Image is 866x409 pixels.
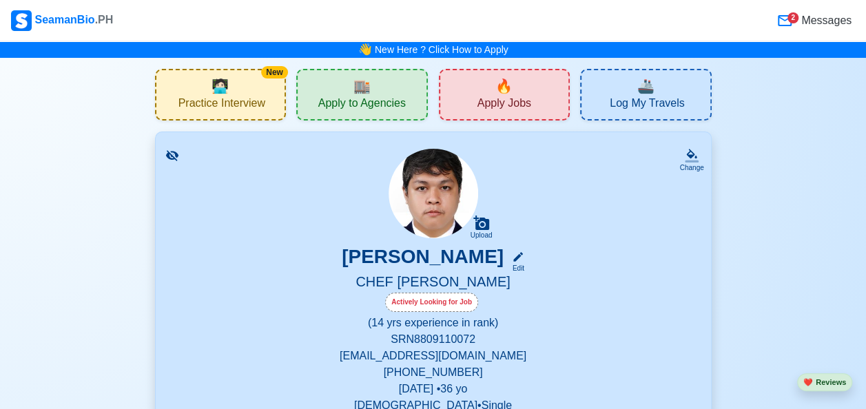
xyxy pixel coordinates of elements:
div: New [261,66,288,78]
h5: CHEF [PERSON_NAME] [172,273,694,293]
div: Actively Looking for Job [385,293,478,312]
span: Log My Travels [610,96,684,114]
h3: [PERSON_NAME] [342,245,504,273]
span: Messages [798,12,852,29]
p: [PHONE_NUMBER] [172,364,694,381]
img: Logo [11,10,32,31]
div: 2 [787,12,798,23]
div: Upload [471,231,493,240]
a: New Here ? Click How to Apply [375,44,508,55]
span: interview [212,76,229,96]
span: new [495,76,513,96]
p: [DATE] • 36 yo [172,381,694,397]
p: (14 yrs experience in rank) [172,315,694,331]
span: travel [637,76,654,96]
span: Apply Jobs [477,96,531,114]
div: SeamanBio [11,10,113,31]
p: [EMAIL_ADDRESS][DOMAIN_NAME] [172,348,694,364]
span: heart [803,378,813,386]
span: bell [354,39,375,61]
span: Practice Interview [178,96,265,114]
span: Apply to Agencies [318,96,406,114]
button: heartReviews [797,373,852,392]
div: Edit [506,263,524,273]
span: .PH [95,14,114,25]
p: SRN 8809110072 [172,331,694,348]
div: Change [679,162,703,173]
span: agencies [353,76,371,96]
